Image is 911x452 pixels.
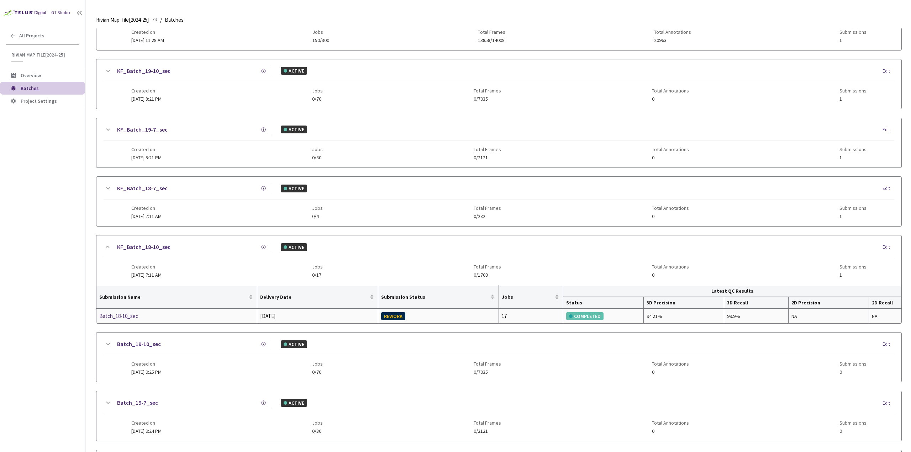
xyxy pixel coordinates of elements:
[96,177,901,226] div: KF_Batch_18-7_secACTIVEEditCreated on[DATE] 7:11 AMJobs0/4Total Frames0/282Total Annotations0Subm...
[883,68,894,75] div: Edit
[131,428,162,434] span: [DATE] 9:24 PM
[502,312,560,320] div: 17
[281,340,307,348] div: ACTIVE
[131,88,162,94] span: Created on
[474,369,501,375] span: 0/7035
[652,361,689,367] span: Total Annotations
[99,294,247,300] span: Submission Name
[312,264,323,270] span: Jobs
[652,264,689,270] span: Total Annotations
[21,72,41,79] span: Overview
[51,9,70,16] div: GT Studio
[654,29,691,35] span: Total Annotations
[883,341,894,348] div: Edit
[474,155,501,160] span: 0/2121
[281,399,307,407] div: ACTIVE
[131,96,162,102] span: [DATE] 8:21 PM
[257,285,378,309] th: Delivery Date
[652,88,689,94] span: Total Annotations
[839,272,867,278] span: 1
[19,33,44,39] span: All Projects
[21,98,57,104] span: Project Settings
[96,333,901,382] div: Batch_19-10_secACTIVEEditCreated on[DATE] 9:25 PMJobs0/70Total Frames0/7035Total Annotations0Subm...
[652,155,689,160] span: 0
[566,312,604,320] div: COMPLETED
[312,88,323,94] span: Jobs
[96,285,257,309] th: Submission Name
[117,125,168,134] a: KF_Batch_19-7_sec
[96,118,901,167] div: KF_Batch_19-7_secACTIVEEditCreated on[DATE] 8:21 PMJobs0/30Total Frames0/2121Total Annotations0Su...
[652,147,689,152] span: Total Annotations
[502,294,553,300] span: Jobs
[117,398,158,407] a: Batch_19-7_sec
[563,297,644,309] th: Status
[131,272,162,278] span: [DATE] 7:11 AM
[260,312,375,320] div: [DATE]
[883,400,894,407] div: Edit
[883,244,894,251] div: Edit
[839,214,867,219] span: 1
[839,264,867,270] span: Submissions
[312,429,323,434] span: 0/30
[839,205,867,211] span: Submissions
[312,420,323,426] span: Jobs
[839,29,867,35] span: Submissions
[474,420,501,426] span: Total Frames
[381,294,489,300] span: Submission Status
[839,147,867,152] span: Submissions
[312,38,329,43] span: 150/300
[21,85,39,91] span: Batches
[474,429,501,434] span: 0/2121
[478,29,505,35] span: Total Frames
[839,38,867,43] span: 1
[281,243,307,251] div: ACTIVE
[883,126,894,133] div: Edit
[117,243,170,251] a: KF_Batch_18-10_sec
[131,369,162,375] span: [DATE] 9:25 PM
[117,67,170,75] a: KF_Batch_19-10_sec
[883,185,894,192] div: Edit
[872,312,899,320] div: NA
[789,297,869,309] th: 2D Precision
[117,184,168,193] a: KF_Batch_18-7_sec
[839,369,867,375] span: 0
[654,38,691,43] span: 20963
[652,214,689,219] span: 0
[839,88,867,94] span: Submissions
[99,312,175,320] a: Batch_18-10_sec
[652,429,689,434] span: 0
[499,285,563,309] th: Jobs
[474,361,501,367] span: Total Frames
[727,312,785,320] div: 99.9%
[474,214,501,219] span: 0/282
[96,235,901,285] div: KF_Batch_18-10_secACTIVEEditCreated on[DATE] 7:11 AMJobs0/17Total Frames0/1709Total Annotations0S...
[131,29,164,35] span: Created on
[281,126,307,133] div: ACTIVE
[312,147,323,152] span: Jobs
[312,214,323,219] span: 0/4
[131,205,162,211] span: Created on
[117,340,161,349] a: Batch_19-10_sec
[160,16,162,24] li: /
[131,361,162,367] span: Created on
[474,88,501,94] span: Total Frames
[839,96,867,102] span: 1
[131,154,162,161] span: [DATE] 8:21 PM
[478,38,505,43] span: 13858/14008
[652,420,689,426] span: Total Annotations
[131,147,162,152] span: Created on
[724,297,789,309] th: 3D Recall
[869,297,901,309] th: 2D Recall
[839,420,867,426] span: Submissions
[652,369,689,375] span: 0
[563,285,901,297] th: Latest QC Results
[312,369,323,375] span: 0/70
[312,155,323,160] span: 0/30
[96,16,149,24] span: Rivian Map Tile[2024-25]
[96,59,901,109] div: KF_Batch_19-10_secACTIVEEditCreated on[DATE] 8:21 PMJobs0/70Total Frames0/7035Total Annotations0S...
[652,272,689,278] span: 0
[381,312,405,320] div: REWORK
[165,16,184,24] span: Batches
[652,96,689,102] span: 0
